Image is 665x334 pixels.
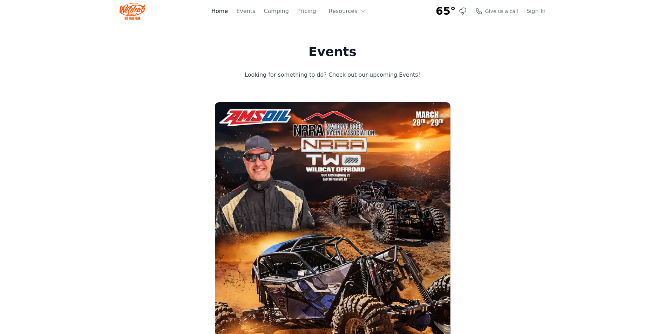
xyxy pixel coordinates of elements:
a: Home [211,7,228,15]
p: Looking for something to do? Check out our upcoming Events! [217,70,449,80]
a: Sign In [527,7,546,15]
button: Resources [325,4,370,18]
a: Events [236,7,255,15]
span: Give us a call [485,8,518,15]
span: 65° [436,5,456,18]
h1: Events [217,45,449,59]
a: Pricing [297,7,316,15]
img: Wildcat Logo [120,3,146,20]
a: Give us a call [475,8,518,15]
a: Camping [264,7,289,15]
